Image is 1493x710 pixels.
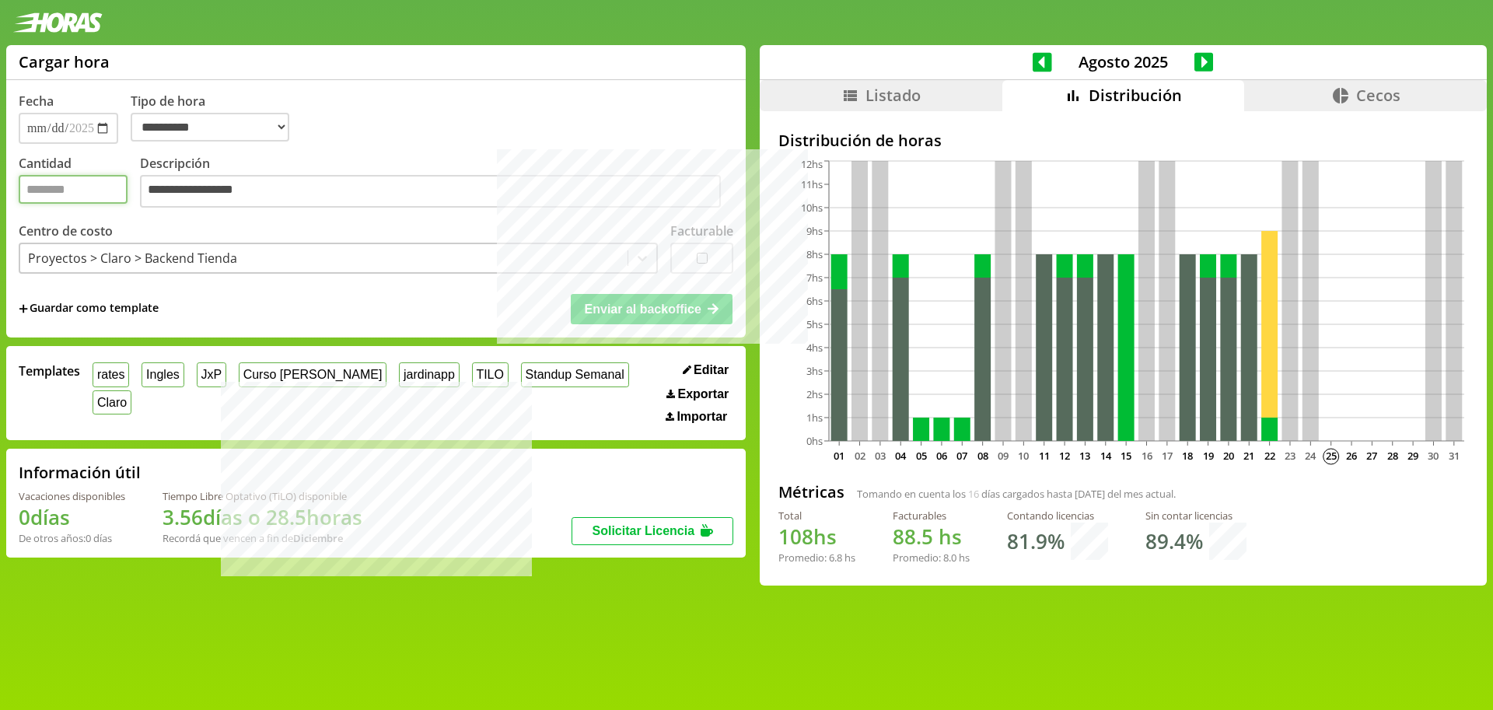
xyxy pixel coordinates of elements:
[1285,449,1295,463] text: 23
[1264,449,1275,463] text: 22
[1346,449,1357,463] text: 26
[163,489,362,503] div: Tiempo Libre Optativo (TiLO) disponible
[1305,449,1316,463] text: 24
[472,362,509,386] button: TILO
[93,362,129,386] button: rates
[806,341,823,355] tspan: 4hs
[875,449,886,463] text: 03
[131,93,302,144] label: Tipo de hora
[19,93,54,110] label: Fecha
[1243,449,1254,463] text: 21
[592,524,694,537] span: Solicitar Licencia
[778,551,855,565] div: Promedio: hs
[1202,449,1213,463] text: 19
[834,449,844,463] text: 01
[1079,449,1090,463] text: 13
[694,363,729,377] span: Editar
[19,51,110,72] h1: Cargar hora
[585,303,701,316] span: Enviar al backoffice
[801,157,823,171] tspan: 12hs
[19,489,125,503] div: Vacaciones disponibles
[1428,449,1439,463] text: 30
[19,503,125,531] h1: 0 días
[893,523,970,551] h1: hs
[778,523,813,551] span: 108
[1039,449,1050,463] text: 11
[854,449,865,463] text: 02
[1407,449,1418,463] text: 29
[977,449,988,463] text: 08
[943,551,956,565] span: 8.0
[778,130,1468,151] h2: Distribución de horas
[1052,51,1194,72] span: Agosto 2025
[895,449,907,463] text: 04
[1449,449,1460,463] text: 31
[19,531,125,545] div: De otros años: 0 días
[956,449,967,463] text: 07
[239,362,386,386] button: Curso [PERSON_NAME]
[12,12,103,33] img: logotipo
[1059,449,1070,463] text: 12
[670,222,733,240] label: Facturable
[801,177,823,191] tspan: 11hs
[801,201,823,215] tspan: 10hs
[1141,449,1152,463] text: 16
[1162,449,1173,463] text: 17
[857,487,1176,501] span: Tomando en cuenta los días cargados hasta [DATE] del mes actual.
[1007,527,1065,555] h1: 81.9 %
[140,155,733,212] label: Descripción
[1356,85,1400,106] span: Cecos
[678,387,729,401] span: Exportar
[131,113,289,142] select: Tipo de hora
[19,222,113,240] label: Centro de costo
[998,449,1009,463] text: 09
[1182,449,1193,463] text: 18
[1018,449,1029,463] text: 10
[293,531,343,545] b: Diciembre
[865,85,921,106] span: Listado
[19,175,128,204] input: Cantidad
[778,523,855,551] h1: hs
[806,364,823,378] tspan: 3hs
[829,551,842,565] span: 6.8
[678,362,734,378] button: Editar
[521,362,629,386] button: Standup Semanal
[93,390,131,414] button: Claro
[806,224,823,238] tspan: 9hs
[572,517,733,545] button: Solicitar Licencia
[1007,509,1108,523] div: Contando licencias
[1121,449,1131,463] text: 15
[806,271,823,285] tspan: 7hs
[571,294,733,324] button: Enviar al backoffice
[968,487,979,501] span: 16
[140,175,721,208] textarea: Descripción
[1145,509,1246,523] div: Sin contar licencias
[163,531,362,545] div: Recordá que vencen a fin de
[19,155,140,212] label: Cantidad
[1100,449,1112,463] text: 14
[806,247,823,261] tspan: 8hs
[806,387,823,401] tspan: 2hs
[19,300,28,317] span: +
[142,362,184,386] button: Ingles
[197,362,226,386] button: JxP
[936,449,947,463] text: 06
[893,551,970,565] div: Promedio: hs
[778,509,855,523] div: Total
[893,523,933,551] span: 88.5
[915,449,926,463] text: 05
[677,410,727,424] span: Importar
[19,300,159,317] span: +Guardar como template
[662,386,733,402] button: Exportar
[1145,527,1203,555] h1: 89.4 %
[893,509,970,523] div: Facturables
[1089,85,1182,106] span: Distribución
[163,503,362,531] h1: 3.56 días o 28.5 horas
[19,362,80,379] span: Templates
[399,362,459,386] button: jardinapp
[1223,449,1234,463] text: 20
[28,250,237,267] div: Proyectos > Claro > Backend Tienda
[806,294,823,308] tspan: 6hs
[806,317,823,331] tspan: 5hs
[806,411,823,425] tspan: 1hs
